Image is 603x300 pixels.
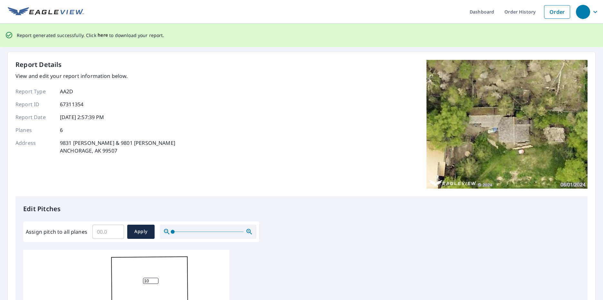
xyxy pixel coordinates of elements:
[92,223,124,241] input: 00.0
[60,88,73,95] p: AA2D
[60,113,104,121] p: [DATE] 2:57:39 PM
[98,31,108,39] button: here
[15,113,54,121] p: Report Date
[15,60,62,70] p: Report Details
[544,5,570,19] a: Order
[60,126,63,134] p: 6
[8,7,84,17] img: EV Logo
[23,204,580,214] p: Edit Pitches
[60,100,83,108] p: 67311354
[26,228,87,236] label: Assign pitch to all planes
[17,31,164,39] p: Report generated successfully. Click to download your report.
[15,88,54,95] p: Report Type
[15,100,54,108] p: Report ID
[15,72,175,80] p: View and edit your report information below.
[127,225,155,239] button: Apply
[60,139,175,155] p: 9831 [PERSON_NAME] & 9801 [PERSON_NAME] ANCHORAGE, AK 99507
[426,60,588,189] img: Top image
[132,228,149,236] span: Apply
[15,139,54,155] p: Address
[15,126,54,134] p: Planes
